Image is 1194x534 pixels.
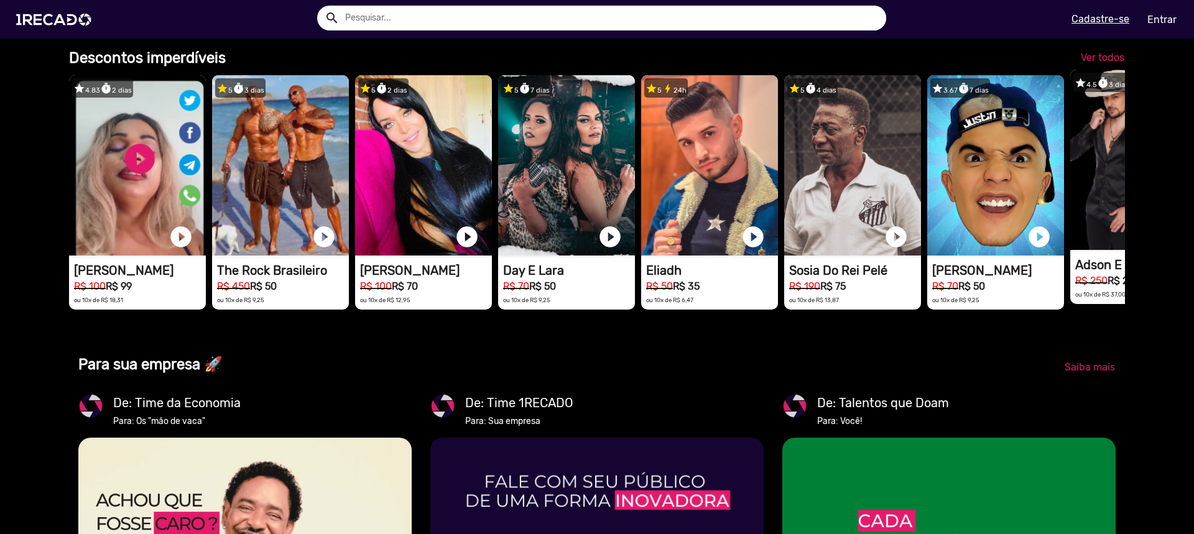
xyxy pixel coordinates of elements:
[498,75,635,255] video: 1RECADO vídeos dedicados para fãs e empresas
[69,49,226,67] b: Descontos imperdíveis
[820,280,846,292] b: R$ 75
[884,224,909,249] a: play_circle_filled
[529,280,556,292] b: R$ 50
[325,11,340,25] mat-icon: Example home icon
[1139,9,1185,30] a: Entrar
[503,297,550,303] small: ou 10x de R$ 9,25
[646,280,673,292] small: R$ 50
[641,75,778,255] video: 1RECADO vídeos dedicados para fãs e empresas
[784,75,921,255] video: 1RECADO vídeos dedicados para fãs e empresas
[113,394,241,412] mat-card-title: De: Time da Economia
[1108,275,1141,287] b: R$ 200
[789,263,921,278] h1: Sosia Do Rei Pelé
[169,224,193,249] a: play_circle_filled
[69,75,206,255] video: 1RECADO vídeos dedicados para fãs e empresas
[1027,224,1052,249] a: play_circle_filled
[927,75,1064,255] video: 1RECADO vídeos dedicados para fãs e empresas
[789,297,839,303] small: ou 10x de R$ 13,87
[217,280,250,292] small: R$ 450
[250,280,277,292] b: R$ 50
[312,224,336,249] a: play_circle_filled
[817,394,949,412] mat-card-title: De: Talentos que Doam
[320,6,342,28] button: Example home icon
[958,280,985,292] b: R$ 50
[741,224,766,249] a: play_circle_filled
[673,280,700,292] b: R$ 35
[465,394,573,412] mat-card-title: De: Time 1RECADO
[1071,13,1129,25] u: Cadastre-se
[78,356,223,373] b: Para sua empresa 🚀
[465,415,573,428] mat-card-subtitle: Para: Sua empresa
[355,75,492,255] video: 1RECADO vídeos dedicados para fãs e empresas
[360,297,410,303] small: ou 10x de R$ 12,95
[106,280,132,292] b: R$ 99
[646,263,778,278] h1: Eliadh
[503,280,529,292] small: R$ 70
[932,280,958,292] small: R$ 70
[646,297,693,303] small: ou 10x de R$ 6,47
[817,415,949,428] mat-card-subtitle: Para: Você!
[74,297,123,303] small: ou 10x de R$ 18,31
[74,280,106,292] small: R$ 100
[1075,275,1108,287] small: R$ 250
[74,263,206,278] h1: [PERSON_NAME]
[392,280,418,292] b: R$ 70
[212,75,349,255] video: 1RECADO vídeos dedicados para fãs e empresas
[217,263,349,278] h1: The Rock Brasileiro
[336,6,886,30] input: Pesquisar...
[932,297,979,303] small: ou 10x de R$ 9,25
[932,263,1064,278] h1: [PERSON_NAME]
[1075,291,1126,298] small: ou 10x de R$ 37,00
[598,224,622,249] a: play_circle_filled
[455,224,479,249] a: play_circle_filled
[789,280,820,292] small: R$ 190
[503,263,635,278] h1: Day E Lara
[217,297,264,303] small: ou 10x de R$ 9,25
[360,280,392,292] small: R$ 100
[1081,52,1124,63] span: Ver todos
[1065,361,1115,373] span: Saiba mais
[360,263,492,278] h1: [PERSON_NAME]
[113,415,241,428] mat-card-subtitle: Para: Os "mão de vaca"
